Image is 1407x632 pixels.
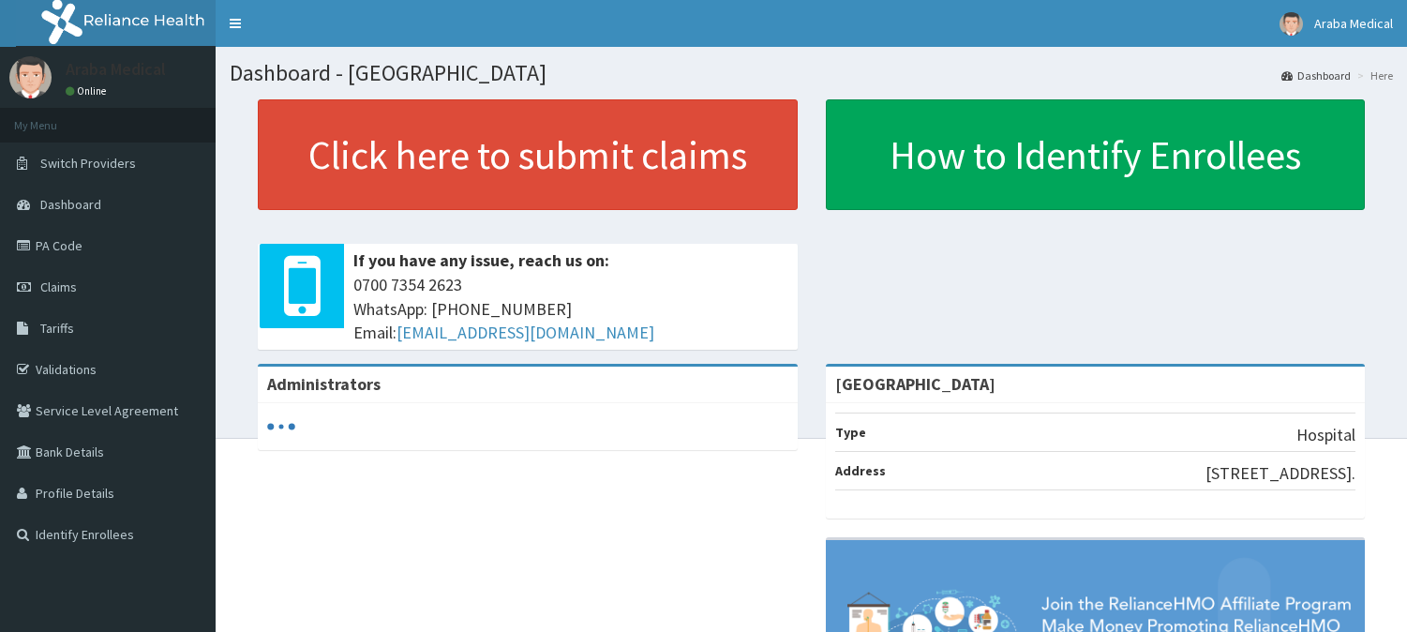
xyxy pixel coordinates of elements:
a: Online [66,84,111,98]
span: Claims [40,278,77,295]
b: If you have any issue, reach us on: [353,249,609,271]
span: 0700 7354 2623 WhatsApp: [PHONE_NUMBER] Email: [353,273,788,345]
span: Dashboard [40,196,101,213]
h1: Dashboard - [GEOGRAPHIC_DATA] [230,61,1393,85]
a: [EMAIL_ADDRESS][DOMAIN_NAME] [397,322,654,343]
span: Araba Medical [1314,15,1393,32]
img: User Image [9,56,52,98]
p: Hospital [1296,423,1355,447]
li: Here [1353,68,1393,83]
p: [STREET_ADDRESS]. [1205,461,1355,486]
b: Type [835,424,866,441]
b: Address [835,462,886,479]
svg: audio-loading [267,413,295,441]
span: Tariffs [40,320,74,337]
strong: [GEOGRAPHIC_DATA] [835,373,995,395]
b: Administrators [267,373,381,395]
a: How to Identify Enrollees [826,99,1366,210]
a: Click here to submit claims [258,99,798,210]
p: Araba Medical [66,61,166,78]
a: Dashboard [1281,68,1351,83]
span: Switch Providers [40,155,136,172]
img: User Image [1280,12,1303,36]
